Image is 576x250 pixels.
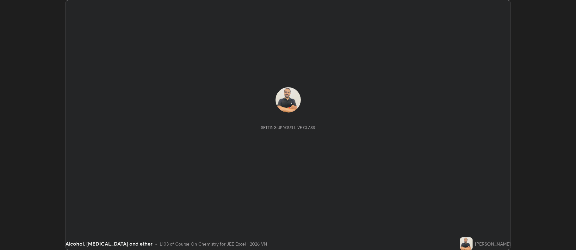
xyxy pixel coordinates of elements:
[155,241,157,247] div: •
[65,240,152,247] div: Alcohol, [MEDICAL_DATA] and ether
[261,125,315,130] div: Setting up your live class
[276,87,301,113] img: 9736e7a92cd840a59b1b4dd6496f0469.jpg
[460,237,473,250] img: 9736e7a92cd840a59b1b4dd6496f0469.jpg
[160,241,267,247] div: L103 of Course On Chemistry for JEE Excel 1 2026 VN
[475,241,511,247] div: [PERSON_NAME]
